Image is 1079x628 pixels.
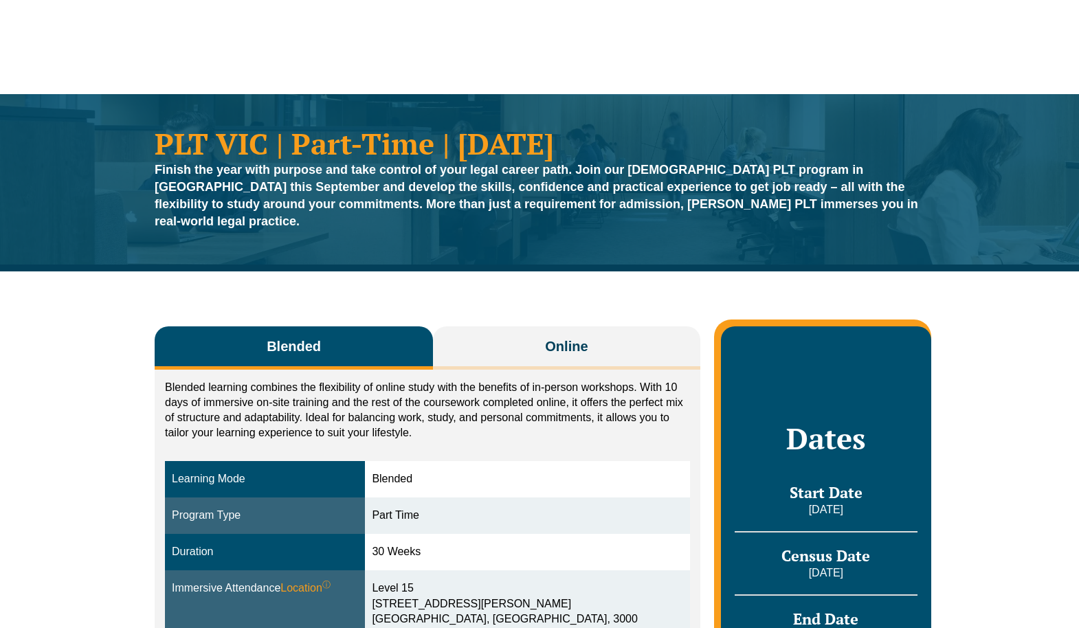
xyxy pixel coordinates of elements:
[735,565,917,581] p: [DATE]
[781,546,870,565] span: Census Date
[280,581,331,596] span: Location
[735,421,917,456] h2: Dates
[372,544,682,560] div: 30 Weeks
[172,471,358,487] div: Learning Mode
[172,544,358,560] div: Duration
[372,508,682,524] div: Part Time
[155,128,924,158] h1: PLT VIC | Part-Time | [DATE]
[372,581,682,628] div: Level 15 [STREET_ADDRESS][PERSON_NAME] [GEOGRAPHIC_DATA], [GEOGRAPHIC_DATA], 3000
[267,337,321,356] span: Blended
[322,580,331,590] sup: ⓘ
[735,502,917,517] p: [DATE]
[372,471,682,487] div: Blended
[165,380,690,440] p: Blended learning combines the flexibility of online study with the benefits of in-person workshop...
[155,163,918,228] strong: Finish the year with purpose and take control of your legal career path. Join our [DEMOGRAPHIC_DA...
[545,337,588,356] span: Online
[790,482,863,502] span: Start Date
[172,508,358,524] div: Program Type
[172,581,358,596] div: Immersive Attendance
